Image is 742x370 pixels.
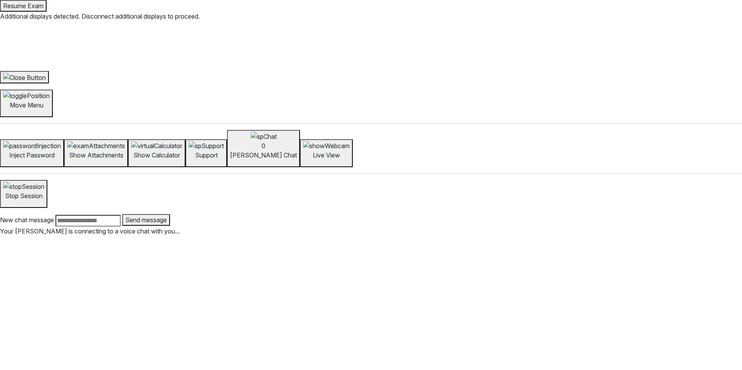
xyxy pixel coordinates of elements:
[3,91,50,100] img: togglePosition
[230,150,297,160] p: [PERSON_NAME] Chat
[125,216,167,224] span: Send message
[303,141,350,150] img: showWebcam
[189,141,224,150] img: spSupport
[303,150,350,160] p: Live View
[3,73,46,82] img: Close Button
[3,182,44,191] img: stopSession
[131,150,182,160] p: Show Calculator
[64,139,128,167] button: Show Attachments
[3,100,50,110] p: Move Menu
[300,139,353,167] button: Live View
[3,191,44,201] p: Stop Session
[131,141,182,150] img: virtualCalculator
[3,150,61,160] p: Inject Password
[128,139,185,167] button: Show Calculator
[122,214,170,226] button: Send message
[230,141,297,150] div: 0
[67,141,125,150] img: examAttachments
[251,132,277,141] img: spChat
[227,130,300,167] button: spChat0[PERSON_NAME] Chat
[189,150,224,160] p: Support
[185,139,227,167] button: Support
[3,141,61,150] img: passwordInjection
[67,150,125,160] p: Show Attachments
